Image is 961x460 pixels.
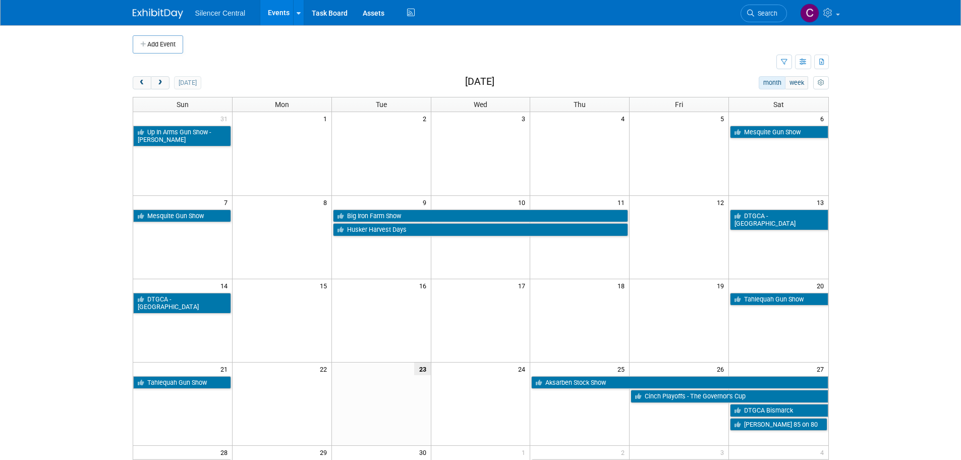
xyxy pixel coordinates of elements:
span: 24 [517,363,530,375]
a: Big Iron Farm Show [333,210,629,223]
a: [PERSON_NAME] 85 on 80 [730,418,827,431]
span: 7 [223,196,232,209]
a: DTGCA Bismarck [730,404,828,417]
span: 3 [521,112,530,125]
span: 30 [418,446,431,458]
button: month [759,76,785,89]
a: DTGCA - [GEOGRAPHIC_DATA] [730,210,828,230]
button: myCustomButton [813,76,828,89]
span: 19 [716,279,728,292]
span: 31 [219,112,232,125]
i: Personalize Calendar [818,80,824,86]
span: Mon [275,100,289,109]
a: Tahlequah Gun Show [133,376,231,389]
span: Search [754,10,777,17]
span: 29 [319,446,331,458]
span: 23 [414,363,431,375]
button: week [785,76,808,89]
span: Fri [675,100,683,109]
a: Mesquite Gun Show [133,210,231,223]
span: Wed [474,100,487,109]
button: prev [133,76,151,89]
span: 21 [219,363,232,375]
span: 28 [219,446,232,458]
span: 22 [319,363,331,375]
a: Mesquite Gun Show [730,126,828,139]
span: 6 [819,112,828,125]
a: Aksarben Stock Show [531,376,828,389]
span: 17 [517,279,530,292]
a: Search [741,5,787,22]
span: 16 [418,279,431,292]
span: 4 [819,446,828,458]
a: Cinch Playoffs - The Governor’s Cup [631,390,828,403]
span: 11 [616,196,629,209]
span: 1 [322,112,331,125]
button: [DATE] [174,76,201,89]
span: 26 [716,363,728,375]
span: 10 [517,196,530,209]
h2: [DATE] [465,76,494,87]
span: 8 [322,196,331,209]
span: 1 [521,446,530,458]
span: 27 [816,363,828,375]
img: ExhibitDay [133,9,183,19]
span: 14 [219,279,232,292]
span: 5 [719,112,728,125]
span: 9 [422,196,431,209]
span: Tue [376,100,387,109]
span: 15 [319,279,331,292]
a: Tahlequah Gun Show [730,293,828,306]
span: Sat [773,100,784,109]
img: Cade Cox [800,4,819,23]
span: 2 [620,446,629,458]
span: Sun [177,100,189,109]
a: Up In Arms Gun Show - [PERSON_NAME] [133,126,231,146]
span: 3 [719,446,728,458]
button: next [151,76,169,89]
span: 2 [422,112,431,125]
span: 4 [620,112,629,125]
button: Add Event [133,35,183,54]
span: 12 [716,196,728,209]
span: Silencer Central [195,9,246,17]
span: 18 [616,279,629,292]
span: 25 [616,363,629,375]
a: Husker Harvest Days [333,223,629,236]
a: DTGCA - [GEOGRAPHIC_DATA] [133,293,231,314]
span: 13 [816,196,828,209]
span: Thu [574,100,586,109]
span: 20 [816,279,828,292]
